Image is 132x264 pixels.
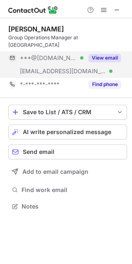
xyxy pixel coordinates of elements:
[22,186,124,194] span: Find work email
[22,168,88,175] span: Add to email campaign
[23,149,54,155] span: Send email
[88,54,121,62] button: Reveal Button
[8,25,64,33] div: [PERSON_NAME]
[20,67,106,75] span: [EMAIL_ADDRESS][DOMAIN_NAME]
[8,125,127,139] button: AI write personalized message
[8,164,127,179] button: Add to email campaign
[8,201,127,212] button: Notes
[88,80,121,89] button: Reveal Button
[23,109,112,115] div: Save to List / ATS / CRM
[8,144,127,159] button: Send email
[8,105,127,120] button: save-profile-one-click
[8,184,127,196] button: Find work email
[20,54,77,62] span: ***@[DOMAIN_NAME]
[8,5,58,15] img: ContactOut v5.3.10
[23,129,111,135] span: AI write personalized message
[8,34,127,49] div: Group Operations Manager at [GEOGRAPHIC_DATA]
[22,203,124,210] span: Notes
